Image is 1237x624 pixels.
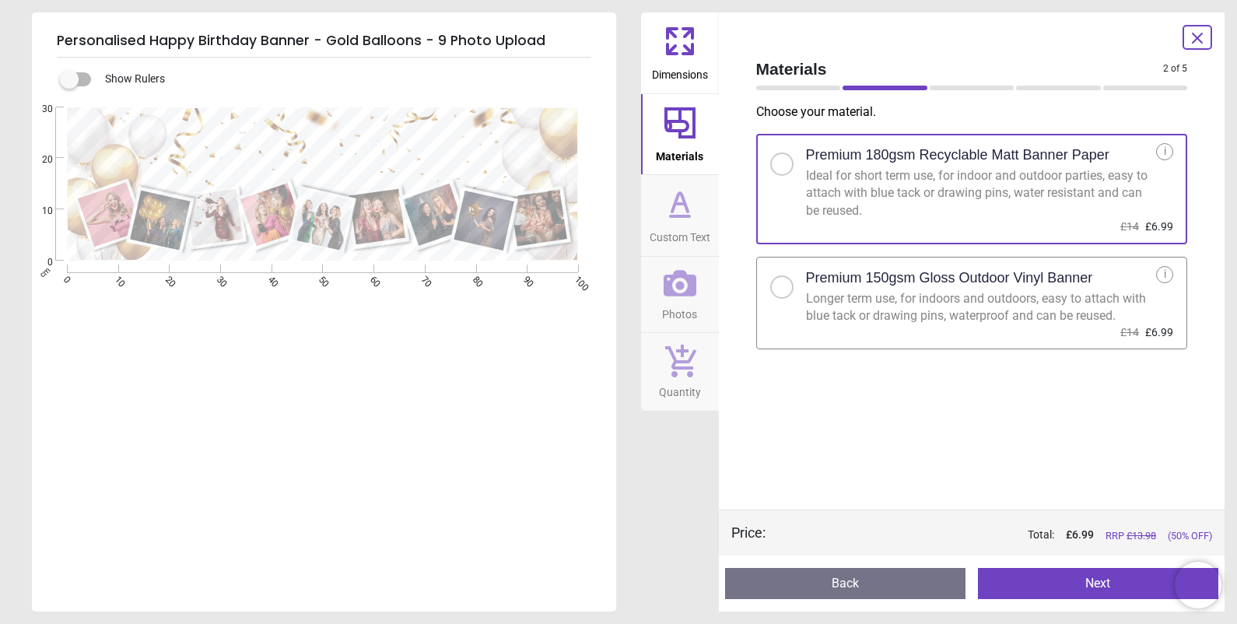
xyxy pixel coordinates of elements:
span: RRP [1106,529,1156,543]
span: £14 [1120,326,1139,338]
button: Materials [641,94,719,175]
span: Materials [756,58,1164,80]
button: Quantity [641,333,719,411]
span: £ 13.98 [1127,530,1156,542]
div: i [1156,266,1173,283]
span: 2 of 5 [1163,62,1187,75]
div: Show Rulers [69,70,616,89]
span: £6.99 [1145,220,1173,233]
button: Back [725,568,965,599]
button: Dimensions [641,12,719,93]
span: £6.99 [1145,326,1173,338]
span: £ [1066,528,1094,543]
div: Ideal for short term use, for indoor and outdoor parties, easy to attach with blue tack or drawin... [806,167,1157,219]
h2: Premium 180gsm Recyclable Matt Banner Paper [806,145,1109,165]
button: Photos [641,257,719,333]
div: Price : [731,523,766,542]
span: 10 [23,205,53,218]
span: Quantity [659,377,701,401]
span: Dimensions [652,60,708,83]
button: Custom Text [641,175,719,256]
iframe: Brevo live chat [1175,562,1221,608]
div: i [1156,143,1173,160]
p: Choose your material . [756,103,1200,121]
span: (50% OFF) [1168,529,1212,543]
span: Custom Text [650,223,710,246]
span: 30 [23,103,53,116]
div: Total: [789,528,1213,543]
span: Materials [656,142,703,165]
span: 20 [23,153,53,167]
div: Longer term use, for indoors and outdoors, easy to attach with blue tack or drawing pins, waterpr... [806,290,1157,325]
h5: Personalised Happy Birthday Banner - Gold Balloons - 9 Photo Upload [57,25,591,58]
button: Next [978,568,1218,599]
h2: Premium 150gsm Gloss Outdoor Vinyl Banner [806,268,1093,288]
span: 0 [23,256,53,269]
span: 6.99 [1072,528,1094,541]
span: Photos [662,300,697,323]
span: £14 [1120,220,1139,233]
